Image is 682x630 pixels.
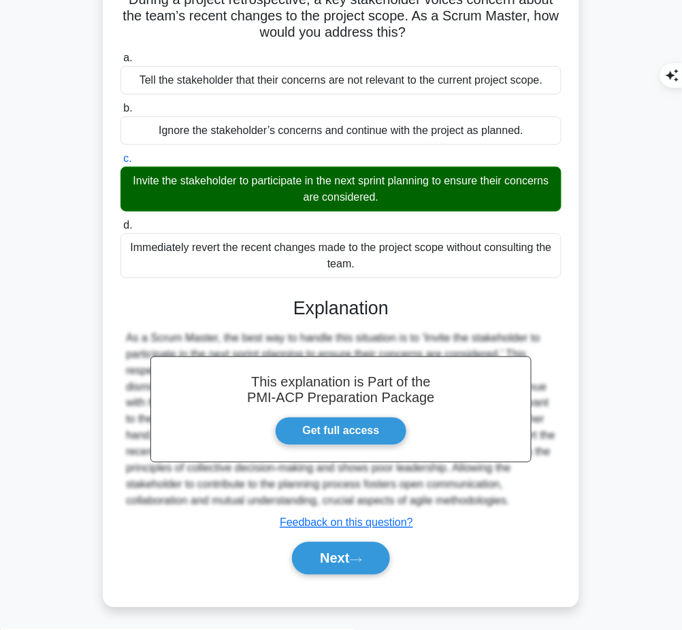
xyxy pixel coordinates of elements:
span: b. [123,102,132,114]
div: Immediately revert the recent changes made to the project scope without consulting the team. [120,233,562,278]
h3: Explanation [129,297,553,319]
span: a. [123,52,132,63]
div: Invite the stakeholder to participate in the next sprint planning to ensure their concerns are co... [120,167,562,212]
span: c. [123,152,131,164]
div: Ignore the stakeholder’s concerns and continue with the project as planned. [120,116,562,145]
div: Tell the stakeholder that their concerns are not relevant to the current project scope. [120,66,562,95]
a: Feedback on this question? [280,517,413,529]
a: Get full access [275,417,408,446]
span: d. [123,219,132,231]
button: Next [292,542,389,575]
div: As a Scrum Master, the best way to handle this situation is to 'Invite the stakeholder to partici... [126,330,556,510]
